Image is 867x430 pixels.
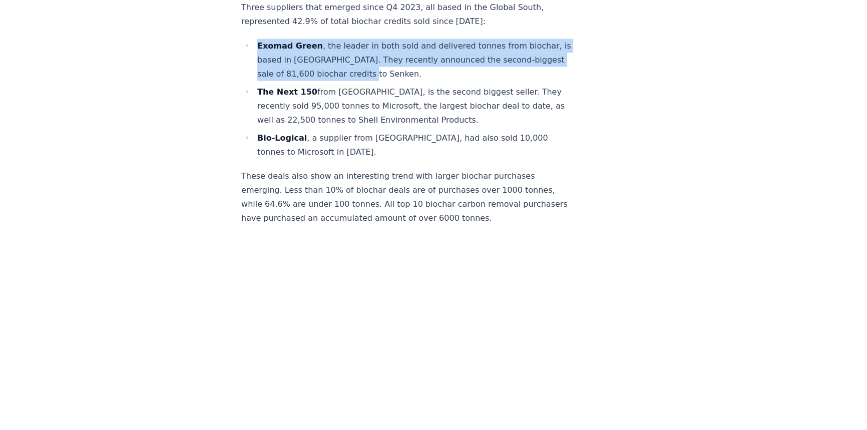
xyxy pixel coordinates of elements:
[241,169,573,225] p: These deals also show an interesting trend with larger biochar purchases emerging. Less than 10% ...
[241,1,573,29] p: Three suppliers that emerged since Q4 2023, all based in the Global South, represented 42.9% of t...
[257,133,307,142] strong: Bio-Logical
[254,131,573,159] li: , a supplier from [GEOGRAPHIC_DATA], had also sold 10,000 tonnes to Microsoft in [DATE].
[254,39,573,81] li: , the leader in both sold and delivered tonnes from biochar, is based in [GEOGRAPHIC_DATA]. They ...
[254,85,573,127] li: from [GEOGRAPHIC_DATA], is the second biggest seller. They recently sold 95,000 tonnes to Microso...
[257,41,323,50] strong: Exomad Green
[257,87,317,96] strong: The Next 150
